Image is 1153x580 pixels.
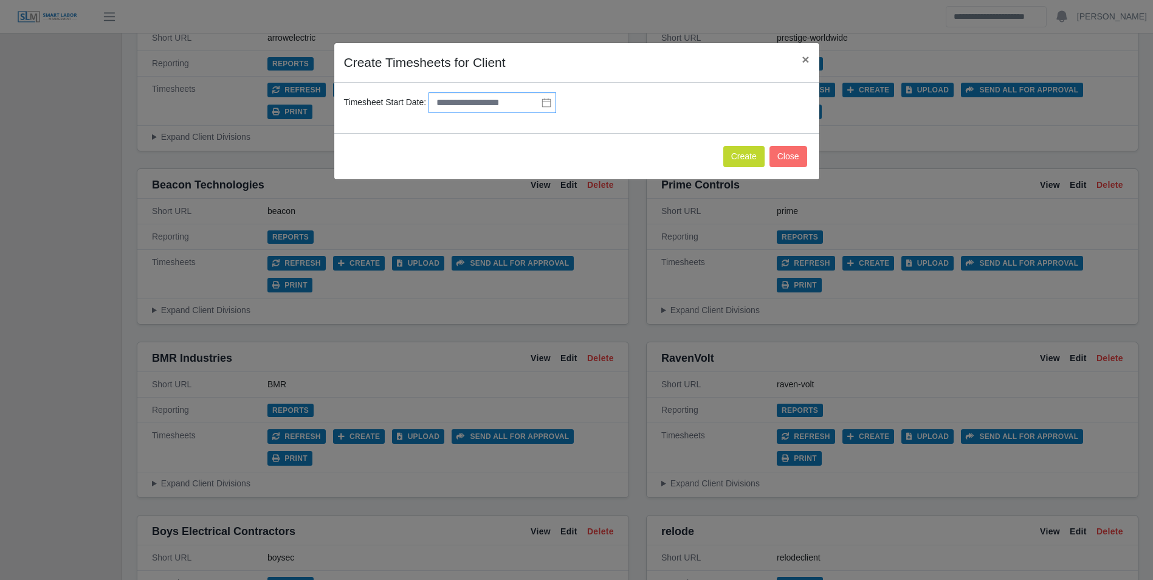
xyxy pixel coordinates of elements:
[769,146,807,167] button: Close
[723,146,765,167] button: Create
[802,52,809,66] span: ×
[344,96,427,109] label: Timesheet Start Date:
[792,43,819,75] button: Close
[344,53,506,72] h4: Create Timesheets for Client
